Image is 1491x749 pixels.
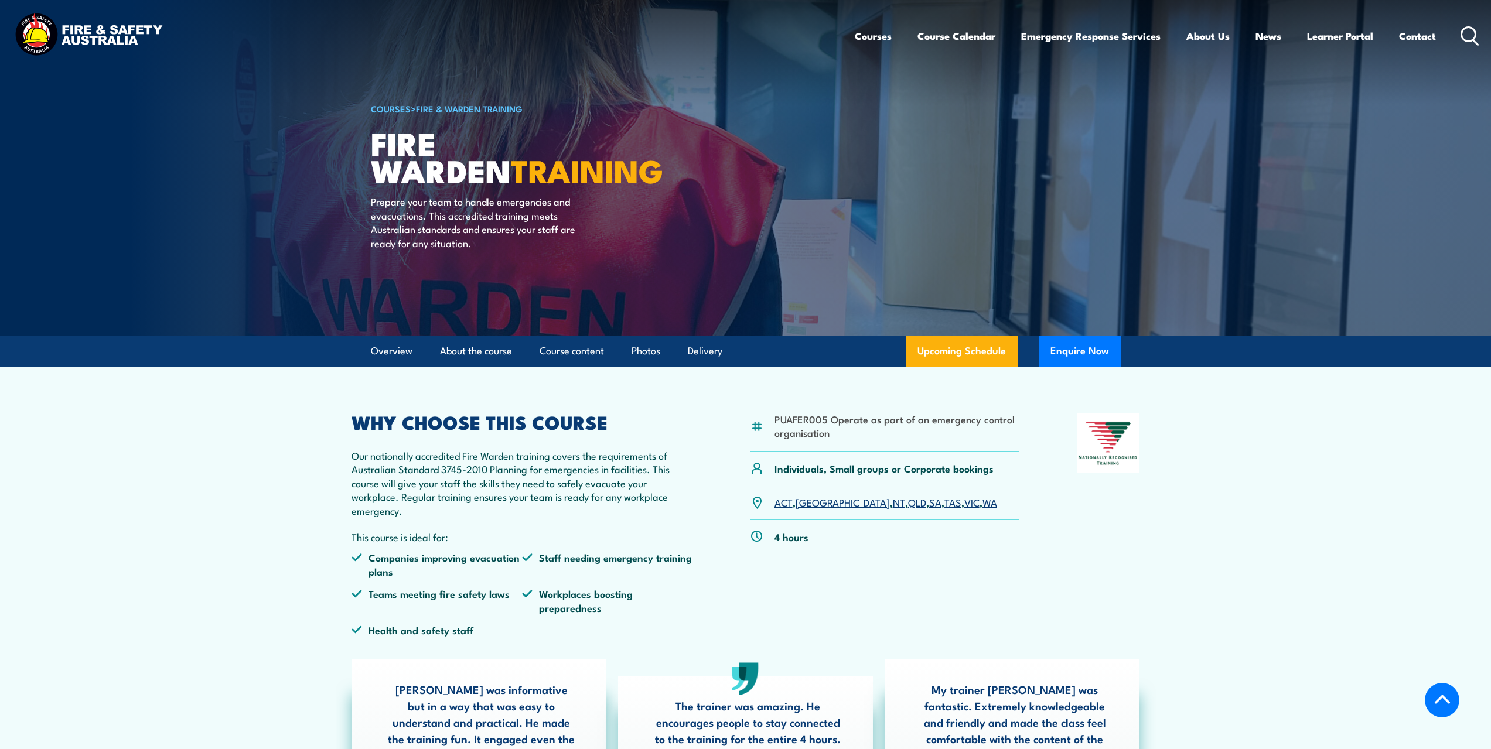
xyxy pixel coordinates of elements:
[352,587,523,614] li: Teams meeting fire safety laws
[352,623,523,637] li: Health and safety staff
[774,412,1020,440] li: PUAFER005 Operate as part of an emergency control organisation
[929,495,941,509] a: SA
[774,495,997,509] p: , , , , , , ,
[1021,20,1161,52] a: Emergency Response Services
[855,20,892,52] a: Courses
[371,102,411,115] a: COURSES
[522,587,693,614] li: Workplaces boosting preparedness
[522,550,693,578] li: Staff needing emergency training
[774,461,994,475] p: Individuals, Small groups or Corporate bookings
[511,145,663,194] strong: TRAINING
[917,20,995,52] a: Course Calendar
[1399,20,1436,52] a: Contact
[440,336,512,367] a: About the course
[371,129,660,183] h1: Fire Warden
[774,495,793,509] a: ACT
[540,336,604,367] a: Course content
[352,530,694,543] p: This course is ideal for:
[908,495,926,509] a: QLD
[1255,20,1281,52] a: News
[1186,20,1230,52] a: About Us
[774,530,808,543] p: 4 hours
[371,336,412,367] a: Overview
[352,413,694,430] h2: WHY CHOOSE THIS COURSE
[1039,336,1121,367] button: Enquire Now
[632,336,660,367] a: Photos
[416,102,523,115] a: Fire & Warden Training
[371,194,585,249] p: Prepare your team to handle emergencies and evacuations. This accredited training meets Australia...
[944,495,961,509] a: TAS
[796,495,890,509] a: [GEOGRAPHIC_DATA]
[1307,20,1373,52] a: Learner Portal
[371,101,660,115] h6: >
[982,495,997,509] a: WA
[964,495,980,509] a: VIC
[1077,413,1140,473] img: Nationally Recognised Training logo.
[893,495,905,509] a: NT
[906,336,1018,367] a: Upcoming Schedule
[352,449,694,517] p: Our nationally accredited Fire Warden training covers the requirements of Australian Standard 374...
[688,336,722,367] a: Delivery
[352,550,523,578] li: Companies improving evacuation plans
